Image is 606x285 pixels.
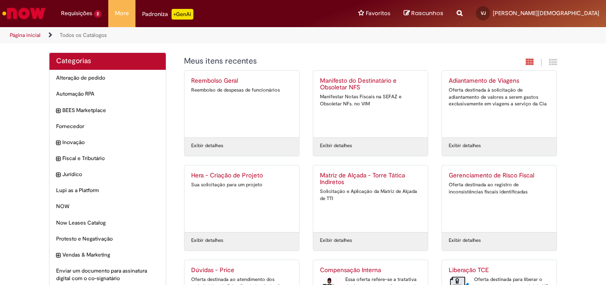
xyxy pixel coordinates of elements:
h2: Adiantamento de Viagens [449,77,550,84]
a: Hera - Criação de Projeto Sua solicitação para um projeto [184,165,299,232]
span: Fiscal e Tributário [62,155,159,162]
p: +GenAi [172,9,193,20]
span: Requisições [61,9,92,18]
i: expandir categoria Inovação [56,139,60,148]
h1: {"description":"","title":"Meus itens recentes"} Categoria [184,57,461,66]
a: Exibir detalhes [320,237,352,244]
h2: Hera - Criação de Projeto [191,172,292,179]
span: VJ [481,10,486,16]
div: Oferta destinada ao registro de inconsistências fiscais identificadas [449,181,550,195]
div: Sua solicitação para um projeto [191,181,292,189]
i: Exibição de grade [549,58,557,66]
i: Exibição em cartão [526,58,534,66]
div: expandir categoria Jurídico Jurídico [49,166,166,183]
span: Fornecedor [56,123,159,130]
a: Matriz de Alçada - Torre Tática Indiretos Solicitação e Aplicação da Matriz de Alçada de TTI [313,165,428,232]
span: [PERSON_NAME][DEMOGRAPHIC_DATA] [493,9,599,17]
div: expandir categoria Vendas & Marketing Vendas & Marketing [49,247,166,263]
div: Now Leases Catalog [49,215,166,231]
h2: Gerenciamento de Risco Fiscal [449,172,550,179]
div: Protesto e Negativação [49,231,166,247]
div: Alteração de pedido [49,70,166,86]
div: expandir categoria Fiscal e Tributário Fiscal e Tributário [49,150,166,167]
div: Oferta destinada à solicitação de adiantamento de valores a serem gastos exclusivamente em viagen... [449,87,550,108]
a: Página inicial [10,32,41,39]
span: NOW [56,203,159,210]
div: expandir categoria Inovação Inovação [49,134,166,151]
span: Rascunhos [411,9,443,17]
span: | [540,57,542,68]
div: Automação RPA [49,86,166,102]
span: More [115,9,129,18]
h2: Dúvidas - Price [191,267,292,274]
span: Enviar um documento para assinatura digital com o co-signatário [56,267,159,282]
a: Exibir detalhes [191,237,223,244]
a: Todos os Catálogos [60,32,107,39]
div: Fornecedor [49,118,166,135]
span: Jurídico [62,171,159,178]
div: Solicitação e Aplicação da Matriz de Alçada de TTI [320,188,421,202]
span: Inovação [62,139,159,146]
span: Protesto e Negativação [56,235,159,243]
a: Manifesto do Destinatário e Obsoletar NFS Manifestar Notas Fiscais na SEFAZ e Obsoletar NFs. no VIM [313,71,428,137]
img: ServiceNow [1,4,47,22]
a: Rascunhos [404,9,443,18]
a: Reembolso Geral Reembolso de despesas de funcionários [184,71,299,137]
span: Lupi as a Platform [56,187,159,194]
span: Vendas & Marketing [62,251,159,259]
a: Adiantamento de Viagens Oferta destinada à solicitação de adiantamento de valores a serem gastos ... [442,71,557,137]
i: expandir categoria Jurídico [56,171,60,180]
span: Automação RPA [56,90,159,98]
h2: Liberação TCE [449,267,550,274]
span: 2 [94,10,102,18]
span: Favoritos [366,9,390,18]
i: expandir categoria Vendas & Marketing [56,251,60,260]
div: Padroniza [142,9,193,20]
div: NOW [49,198,166,215]
div: Lupi as a Platform [49,182,166,199]
i: expandir categoria Fiscal e Tributário [56,155,60,164]
a: Exibir detalhes [449,237,481,244]
div: Manifestar Notas Fiscais na SEFAZ e Obsoletar NFs. no VIM [320,93,421,107]
h2: Matriz de Alçada - Torre Tática Indiretos [320,172,421,186]
span: Alteração de pedido [56,74,159,82]
i: expandir categoria BEES Marketplace [56,107,60,116]
a: Gerenciamento de Risco Fiscal Oferta destinada ao registro de inconsistências fiscais identificadas [442,165,557,232]
h2: Reembolso Geral [191,77,292,84]
a: Exibir detalhes [449,142,481,149]
h2: Compensação Interna [320,267,421,274]
span: Now Leases Catalog [56,219,159,227]
div: Reembolso de despesas de funcionários [191,87,292,94]
h2: Manifesto do Destinatário e Obsoletar NFS [320,77,421,92]
span: BEES Marketplace [62,107,159,114]
div: expandir categoria BEES Marketplace BEES Marketplace [49,102,166,119]
a: Exibir detalhes [320,142,352,149]
a: Exibir detalhes [191,142,223,149]
h2: Categorias [56,57,159,65]
ul: Trilhas de página [7,27,397,44]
